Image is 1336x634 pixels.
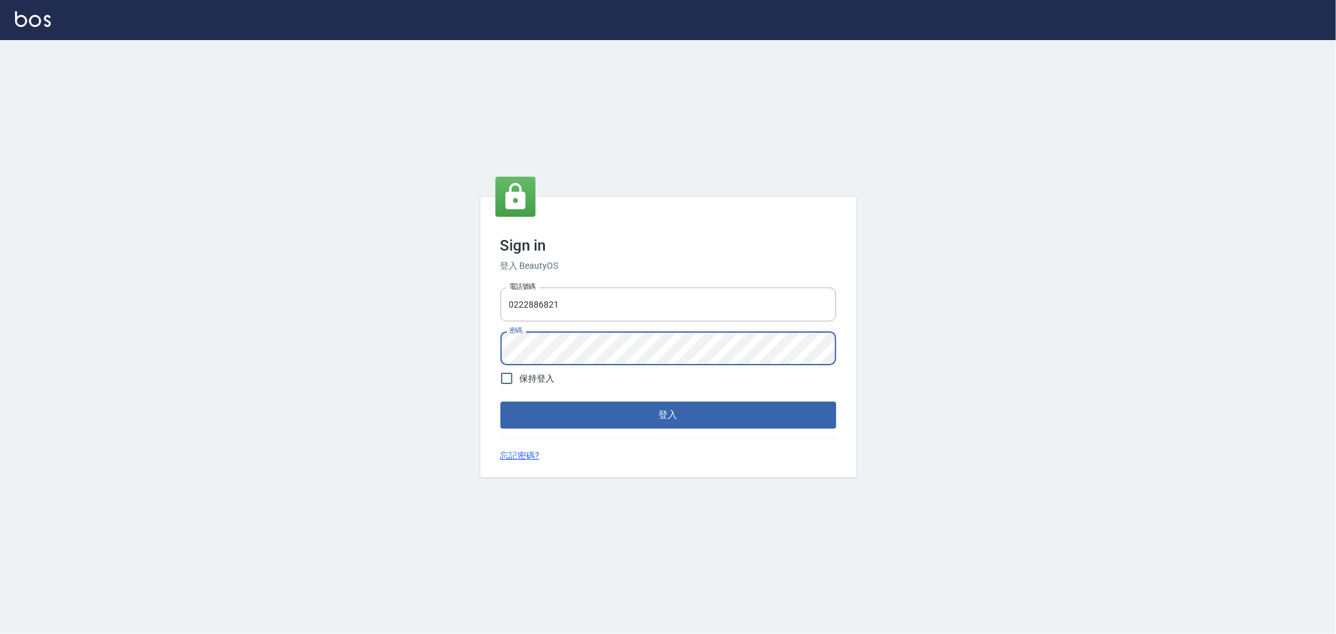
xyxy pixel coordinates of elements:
[500,449,540,462] a: 忘記密碼?
[500,402,836,428] button: 登入
[509,326,522,335] label: 密碼
[520,372,555,385] span: 保持登入
[500,237,836,254] h3: Sign in
[509,282,536,291] label: 電話號碼
[500,259,836,273] h6: 登入 BeautyOS
[15,11,51,27] img: Logo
